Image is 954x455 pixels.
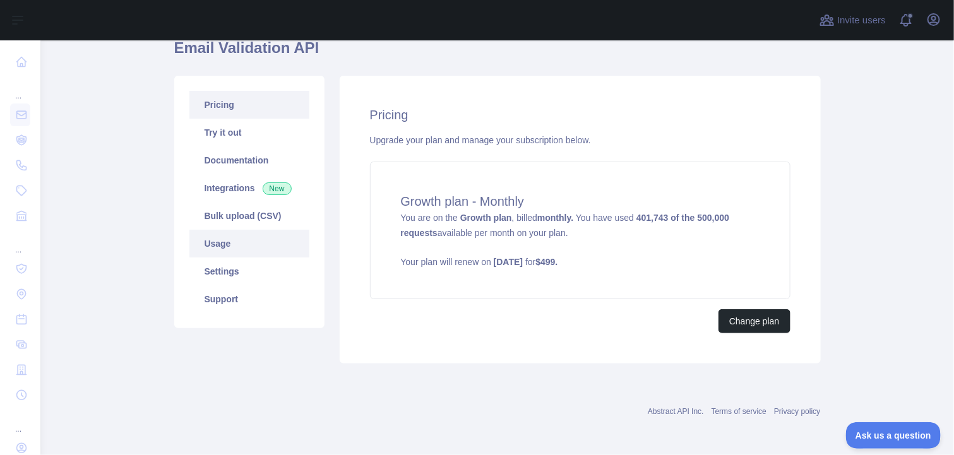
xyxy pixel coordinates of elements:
[263,182,292,195] span: New
[648,407,704,416] a: Abstract API Inc.
[189,230,309,257] a: Usage
[494,257,523,267] strong: [DATE]
[10,409,30,434] div: ...
[837,13,886,28] span: Invite users
[174,38,821,68] h1: Email Validation API
[401,192,760,210] h4: Growth plan - Monthly
[370,134,790,146] div: Upgrade your plan and manage your subscription below.
[401,256,760,268] p: Your plan will renew on for
[10,76,30,101] div: ...
[718,309,790,333] button: Change plan
[189,119,309,146] a: Try it out
[189,285,309,313] a: Support
[10,230,30,255] div: ...
[189,146,309,174] a: Documentation
[712,407,766,416] a: Terms of service
[189,202,309,230] a: Bulk upload (CSV)
[370,106,790,124] h2: Pricing
[460,213,512,223] strong: Growth plan
[846,422,941,449] iframe: Toggle Customer Support
[774,407,820,416] a: Privacy policy
[189,257,309,285] a: Settings
[817,10,888,30] button: Invite users
[189,174,309,202] a: Integrations New
[536,257,558,267] strong: $ 499 .
[189,91,309,119] a: Pricing
[537,213,573,223] strong: monthly.
[401,213,760,268] span: You are on the , billed You have used available per month on your plan.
